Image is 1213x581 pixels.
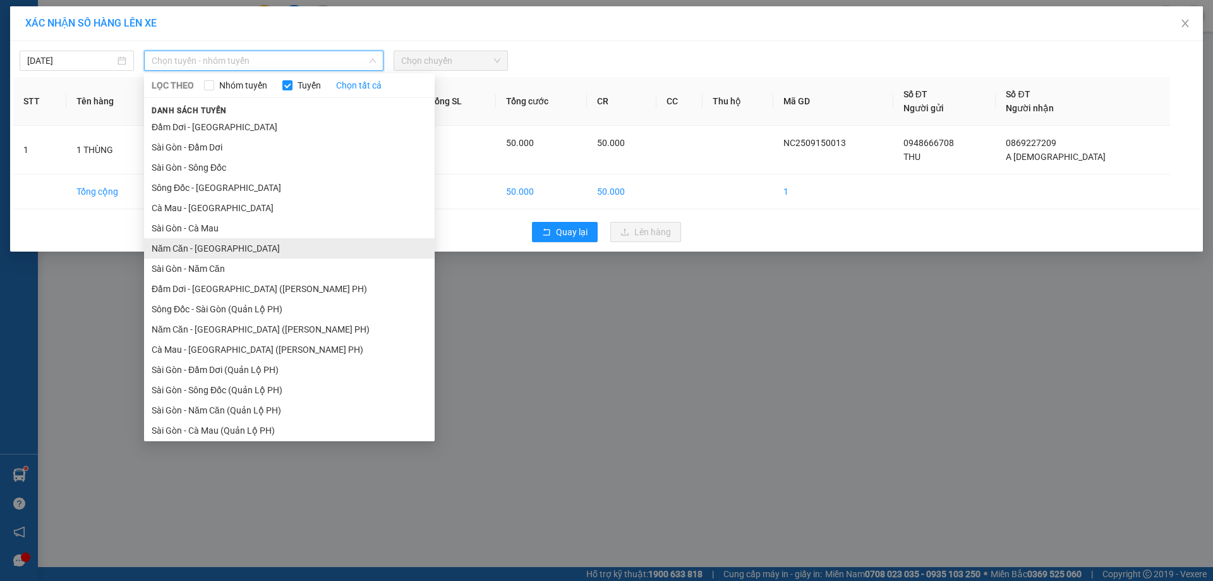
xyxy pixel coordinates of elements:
span: LỌC THEO [152,78,194,92]
li: Cà Mau - [GEOGRAPHIC_DATA] ([PERSON_NAME] PH) [144,339,435,360]
li: 85 [PERSON_NAME] [6,28,241,44]
li: Sông Đốc - [GEOGRAPHIC_DATA] [144,178,435,198]
th: Thu hộ [703,77,773,126]
a: Chọn tất cả [336,78,382,92]
span: 0869227209 [1006,138,1056,148]
th: Tên hàng [66,77,156,126]
li: Sài Gòn - Cà Mau (Quản Lộ PH) [144,420,435,441]
span: NC2509150013 [783,138,846,148]
span: Quay lại [556,225,588,239]
b: [PERSON_NAME] [73,8,179,24]
input: 15/09/2025 [27,54,115,68]
li: Cà Mau - [GEOGRAPHIC_DATA] [144,198,435,218]
span: Người nhận [1006,103,1054,113]
li: Sài Gòn - Sông Đốc (Quản Lộ PH) [144,380,435,400]
li: Sài Gòn - Đầm Dơi (Quản Lộ PH) [144,360,435,380]
th: Tổng cước [496,77,587,126]
li: Sài Gòn - Đầm Dơi [144,137,435,157]
span: down [369,57,377,64]
span: 50.000 [506,138,534,148]
span: rollback [542,228,551,238]
td: Tổng cộng [66,174,156,209]
td: 1 [13,126,66,174]
th: Tổng SL [419,77,496,126]
span: Số ĐT [1006,89,1030,99]
li: Sông Đốc - Sài Gòn (Quản Lộ PH) [144,299,435,319]
span: Tuyến [293,78,326,92]
span: THU [903,152,920,162]
span: Số ĐT [903,89,927,99]
td: 1 [419,174,496,209]
li: Đầm Dơi - [GEOGRAPHIC_DATA] [144,117,435,137]
span: 50.000 [597,138,625,148]
button: rollbackQuay lại [532,222,598,242]
th: STT [13,77,66,126]
button: Close [1168,6,1203,42]
th: CR [587,77,656,126]
td: 1 THÙNG [66,126,156,174]
li: Sài Gòn - Năm Căn (Quản Lộ PH) [144,400,435,420]
span: Nhóm tuyến [214,78,272,92]
span: Chọn chuyến [401,51,500,70]
th: CC [656,77,703,126]
td: 50.000 [496,174,587,209]
span: close [1180,18,1190,28]
span: phone [73,46,83,56]
th: Mã GD [773,77,893,126]
b: GỬI : Bến xe Năm Căn [6,79,178,100]
span: A [DEMOGRAPHIC_DATA] [1006,152,1106,162]
td: 1 [773,174,893,209]
span: 0948666708 [903,138,954,148]
button: uploadLên hàng [610,222,681,242]
span: Người gửi [903,103,944,113]
li: Sài Gòn - Sông Đốc [144,157,435,178]
li: Đầm Dơi - [GEOGRAPHIC_DATA] ([PERSON_NAME] PH) [144,279,435,299]
span: XÁC NHẬN SỐ HÀNG LÊN XE [25,17,157,29]
span: environment [73,30,83,40]
li: Sài Gòn - Năm Căn [144,259,435,279]
li: Năm Căn - [GEOGRAPHIC_DATA] ([PERSON_NAME] PH) [144,319,435,339]
td: 50.000 [587,174,656,209]
li: Sài Gòn - Cà Mau [144,218,435,238]
span: Danh sách tuyến [144,105,234,116]
span: Chọn tuyến - nhóm tuyến [152,51,376,70]
li: 02839.63.63.63 [6,44,241,59]
li: Năm Căn - [GEOGRAPHIC_DATA] [144,238,435,259]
